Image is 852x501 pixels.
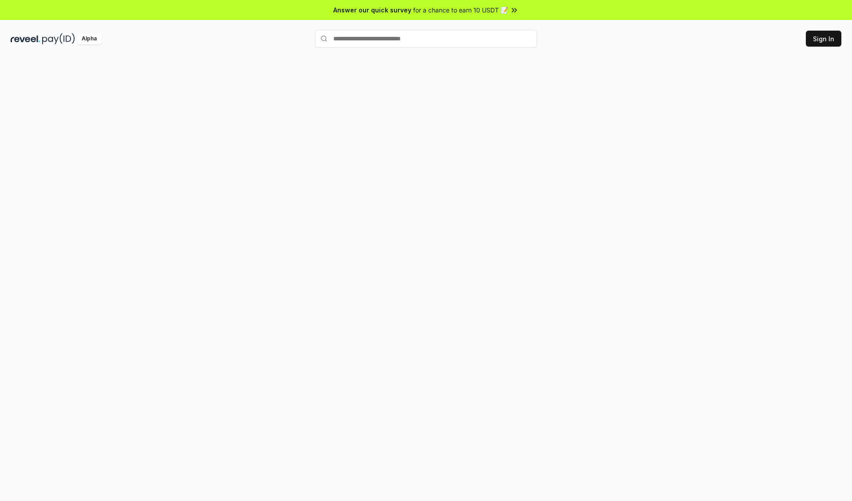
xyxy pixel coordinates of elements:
img: pay_id [42,33,75,44]
span: for a chance to earn 10 USDT 📝 [413,5,508,15]
img: reveel_dark [11,33,40,44]
div: Alpha [77,33,102,44]
button: Sign In [806,31,841,47]
span: Answer our quick survey [333,5,411,15]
